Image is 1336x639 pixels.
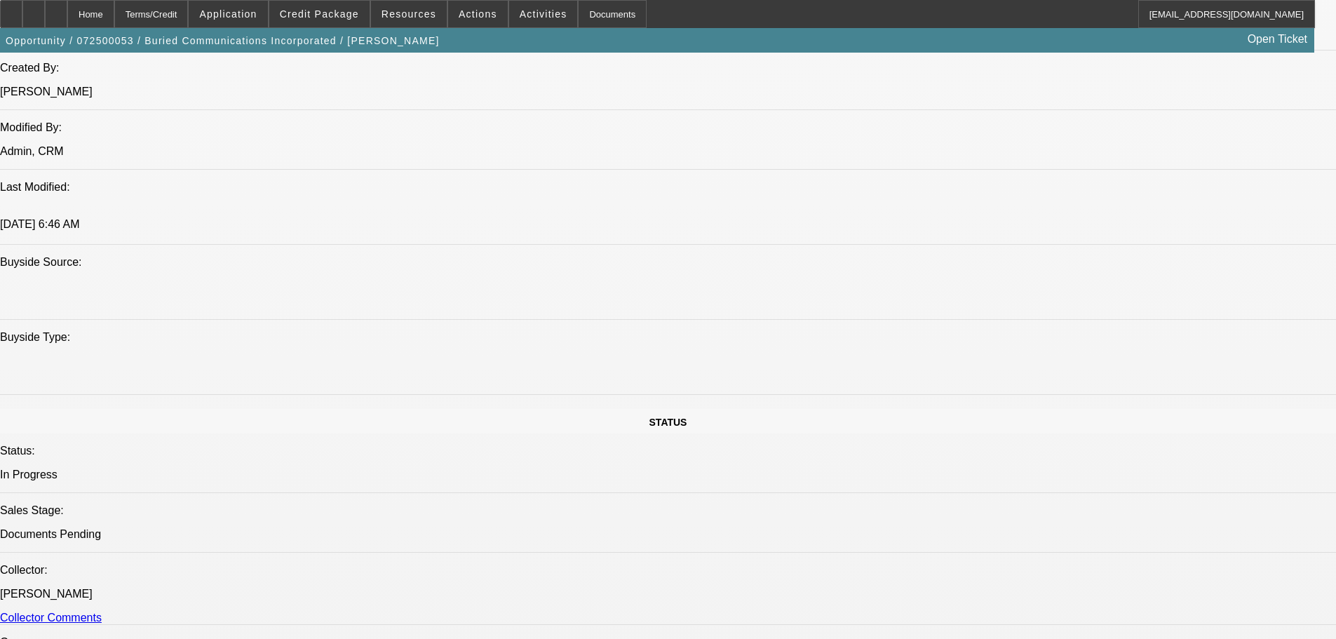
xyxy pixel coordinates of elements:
[199,8,257,20] span: Application
[6,35,440,46] span: Opportunity / 072500053 / Buried Communications Incorporated / [PERSON_NAME]
[1242,27,1313,51] a: Open Ticket
[459,8,497,20] span: Actions
[269,1,370,27] button: Credit Package
[189,1,267,27] button: Application
[382,8,436,20] span: Resources
[520,8,567,20] span: Activities
[509,1,578,27] button: Activities
[280,8,359,20] span: Credit Package
[371,1,447,27] button: Resources
[448,1,508,27] button: Actions
[649,417,687,428] span: STATUS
